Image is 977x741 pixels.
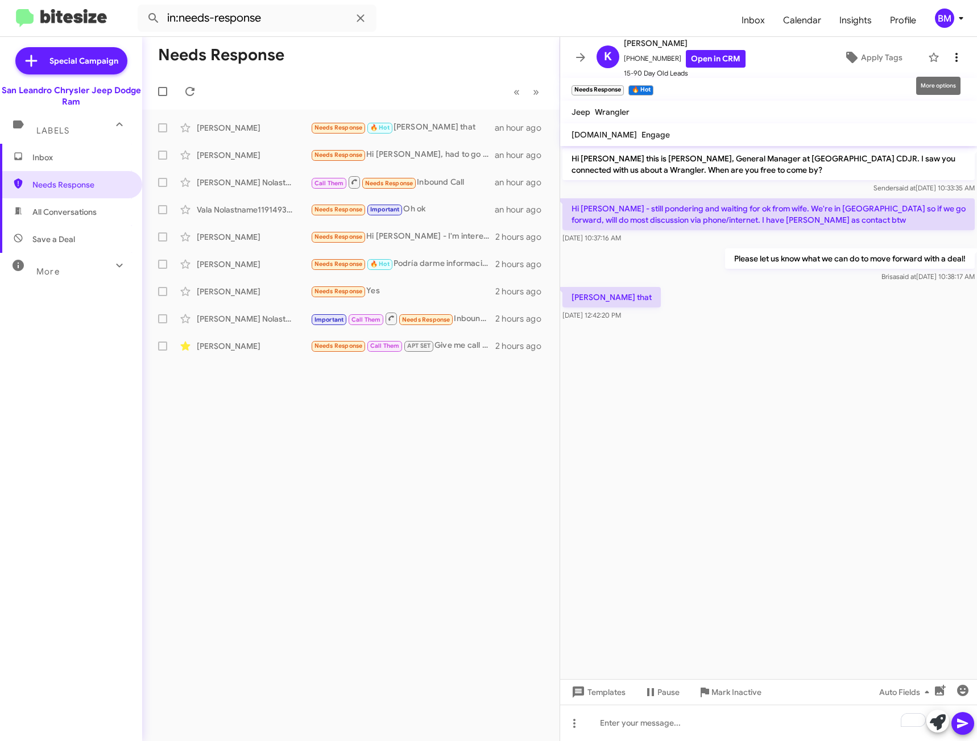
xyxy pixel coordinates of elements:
[879,682,934,702] span: Auto Fields
[595,107,630,117] span: Wrangler
[36,126,69,136] span: Labels
[641,130,670,140] span: Engage
[197,231,311,243] div: [PERSON_NAME]
[311,203,495,216] div: Oh ok
[823,47,922,68] button: Apply Tags
[314,124,363,131] span: Needs Response
[935,9,954,28] div: BM
[311,175,495,189] div: Inbound Call
[197,313,311,324] div: [PERSON_NAME] Nolastname120289962
[774,4,830,37] a: Calendar
[725,248,975,269] p: Please let us know what we can do to move forward with a deal!
[562,287,661,307] p: [PERSON_NAME] that
[314,206,363,213] span: Needs Response
[36,267,60,277] span: More
[572,130,637,140] span: [DOMAIN_NAME]
[925,9,964,28] button: BM
[507,80,546,103] nav: Page navigation example
[370,206,400,213] span: Important
[495,177,550,188] div: an hour ago
[370,342,400,349] span: Call Them
[32,234,75,245] span: Save a Deal
[657,682,680,702] span: Pause
[314,316,344,323] span: Important
[873,184,975,192] span: Sender [DATE] 10:33:35 AM
[370,260,390,268] span: 🔥 Hot
[830,4,881,37] a: Insights
[732,4,774,37] a: Inbox
[314,288,363,295] span: Needs Response
[311,230,495,243] div: Hi [PERSON_NAME] - I'm interested in a two door manual but you guys don't have them on sale anymo...
[407,342,430,349] span: APT SET
[916,77,961,95] div: More options
[562,148,975,180] p: Hi [PERSON_NAME] this is [PERSON_NAME], General Manager at [GEOGRAPHIC_DATA] CDJR. I saw you conn...
[314,151,363,159] span: Needs Response
[32,179,129,190] span: Needs Response
[495,286,550,297] div: 2 hours ago
[495,149,550,161] div: an hour ago
[604,48,612,66] span: K
[624,50,746,68] span: [PHONE_NUMBER]
[197,204,311,215] div: Vala Nolastname119149348
[507,80,527,103] button: Previous
[628,85,653,95] small: 🔥 Hot
[896,272,916,281] span: said at
[526,80,546,103] button: Next
[562,234,621,242] span: [DATE] 10:37:16 AM
[402,316,450,323] span: Needs Response
[495,204,550,215] div: an hour ago
[560,705,977,741] div: To enrich screen reader interactions, please activate Accessibility in Grammarly extension settings
[197,149,311,161] div: [PERSON_NAME]
[881,4,925,37] a: Profile
[49,55,118,66] span: Special Campaign
[197,340,311,352] div: [PERSON_NAME]
[311,311,495,326] div: Inbound Call
[197,177,311,188] div: [PERSON_NAME] Nolastname117713434
[495,340,550,352] div: 2 hours ago
[562,198,975,230] p: Hi [PERSON_NAME] - still pondering and waiting for ok from wife. We're in [GEOGRAPHIC_DATA] so if...
[635,682,689,702] button: Pause
[311,148,495,161] div: Hi [PERSON_NAME], had to go with the Ford. Wasn't my first choice but the numbers worked
[365,180,413,187] span: Needs Response
[314,180,344,187] span: Call Them
[32,152,129,163] span: Inbox
[197,286,311,297] div: [PERSON_NAME]
[495,313,550,324] div: 2 hours ago
[32,206,97,218] span: All Conversations
[138,5,376,32] input: Search
[314,233,363,240] span: Needs Response
[533,85,539,99] span: »
[686,50,746,68] a: Open in CRM
[624,68,746,79] span: 15-90 Day Old Leads
[495,259,550,270] div: 2 hours ago
[197,122,311,134] div: [PERSON_NAME]
[624,36,746,50] span: [PERSON_NAME]
[314,342,363,349] span: Needs Response
[311,257,495,270] div: Podría darme información sobre el gladiador
[15,47,127,74] a: Special Campaign
[711,682,761,702] span: Mark Inactive
[896,184,916,192] span: said at
[311,285,495,298] div: Yes
[861,47,903,68] span: Apply Tags
[311,339,495,352] div: Give me call at [PHONE_NUMBER] to discuss further details
[560,682,635,702] button: Templates
[314,260,363,268] span: Needs Response
[881,272,975,281] span: Brisa [DATE] 10:38:17 AM
[158,46,284,64] h1: Needs Response
[562,311,621,319] span: [DATE] 12:42:20 PM
[514,85,520,99] span: «
[197,259,311,270] div: [PERSON_NAME]
[495,231,550,243] div: 2 hours ago
[370,124,390,131] span: 🔥 Hot
[870,682,943,702] button: Auto Fields
[572,107,590,117] span: Jeep
[569,682,626,702] span: Templates
[311,121,495,134] div: [PERSON_NAME] that
[495,122,550,134] div: an hour ago
[572,85,624,95] small: Needs Response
